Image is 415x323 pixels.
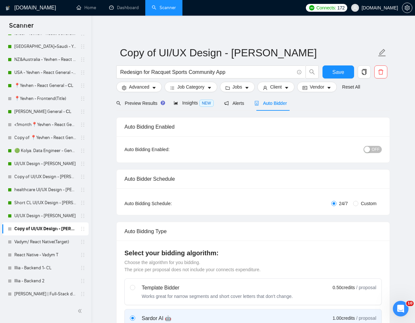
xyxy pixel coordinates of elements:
[122,85,126,90] span: setting
[402,3,412,13] button: setting
[14,105,76,118] a: [PERSON_NAME] General - СL
[80,239,85,245] span: holder
[165,82,217,92] button: barsJob Categorycaret-down
[297,70,301,74] span: info-circle
[4,21,39,35] span: Scanner
[358,69,370,75] span: copy
[224,101,244,106] span: Alerts
[109,5,139,10] a: dashboardDashboard
[80,174,85,179] span: holder
[332,68,344,76] span: Save
[80,278,85,284] span: holder
[14,144,76,157] a: 🟢 Kolya. Data Engineer - General
[14,261,76,274] a: Illia - Backend 1- CL
[14,79,76,92] a: 📍Yevhen - React General - СL
[333,315,355,322] span: 1.00 credits
[336,200,351,207] span: 24/7
[333,284,355,291] span: 0.50 credits
[375,69,387,75] span: delete
[124,146,210,153] div: Auto Bidding Enabled:
[306,69,318,75] span: search
[270,83,282,91] span: Client
[14,196,76,209] a: Short CL UI/UX Design - [PERSON_NAME]
[80,265,85,271] span: holder
[174,100,213,105] span: Insights
[80,70,85,75] span: holder
[233,83,242,91] span: Jobs
[160,100,166,106] div: Tooltip anchor
[152,85,156,90] span: caret-down
[225,85,230,90] span: folder
[224,101,229,105] span: notification
[257,82,294,92] button: userClientcaret-down
[14,40,76,53] a: [GEOGRAPHIC_DATA]+Saudi - Yevhen - React General - СL
[284,85,289,90] span: caret-down
[337,4,345,11] span: 172
[120,45,377,61] input: Scanner name...
[116,82,162,92] button: settingAdvancedcaret-down
[80,122,85,127] span: holder
[80,148,85,153] span: holder
[14,222,76,235] a: Copy of UI/UX Design - [PERSON_NAME]
[358,200,379,207] span: Custom
[254,101,287,106] span: Auto Bidder
[170,85,175,90] span: bars
[124,170,382,188] div: Auto Bidder Schedule
[14,170,76,183] a: Copy of UI/UX Design - [PERSON_NAME]
[124,200,210,207] div: Auto Bidding Schedule:
[14,248,76,261] a: React Native - Vadym T
[322,65,354,78] button: Save
[220,82,255,92] button: folderJobscaret-down
[356,284,376,291] span: / proposal
[142,284,293,292] div: Template Bidder
[14,157,76,170] a: UI/UX Design - [PERSON_NAME]
[14,92,76,105] a: 📍Yevhen - Frontend(Title)
[142,293,293,300] div: Works great for narrow segments and short cover letters that don't change.
[174,101,178,105] span: area-chart
[14,53,76,66] a: NZ&Australia - Yevhen - React General - СL
[402,5,412,10] a: setting
[14,274,76,288] a: Illia - Backend 2
[374,65,387,78] button: delete
[116,101,121,105] span: search
[342,83,360,91] a: Reset All
[6,3,10,13] img: logo
[393,301,408,316] iframe: Intercom live chat
[406,301,414,306] span: 10
[297,82,337,92] button: idcardVendorcaret-down
[306,65,319,78] button: search
[14,235,76,248] a: Vadym/ React Native(Target)
[372,146,379,153] span: OFF
[120,68,294,76] input: Search Freelance Jobs...
[80,83,85,88] span: holder
[80,96,85,101] span: holder
[356,315,376,321] span: / proposal
[80,135,85,140] span: holder
[80,291,85,297] span: holder
[14,66,76,79] a: USA - Yevhen - React General - СL
[14,209,76,222] a: UI/UX Design - [PERSON_NAME]
[124,248,382,258] h4: Select your bidding algorithm:
[14,118,76,131] a: <1month📍Yevhen - React General - СL
[263,85,267,90] span: user
[310,83,324,91] span: Vendor
[316,4,336,11] span: Connects:
[207,85,212,90] span: caret-down
[14,288,76,301] a: [PERSON_NAME] | Full-Stack dev
[245,85,249,90] span: caret-down
[80,57,85,62] span: holder
[327,85,331,90] span: caret-down
[80,200,85,205] span: holder
[378,49,386,57] span: edit
[129,83,149,91] span: Advanced
[80,109,85,114] span: holder
[152,5,176,10] a: searchScanner
[80,252,85,258] span: holder
[254,101,259,105] span: robot
[78,308,84,314] span: double-left
[177,83,204,91] span: Job Category
[80,213,85,218] span: holder
[124,118,382,136] div: Auto Bidding Enabled
[80,226,85,232] span: holder
[358,65,371,78] button: copy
